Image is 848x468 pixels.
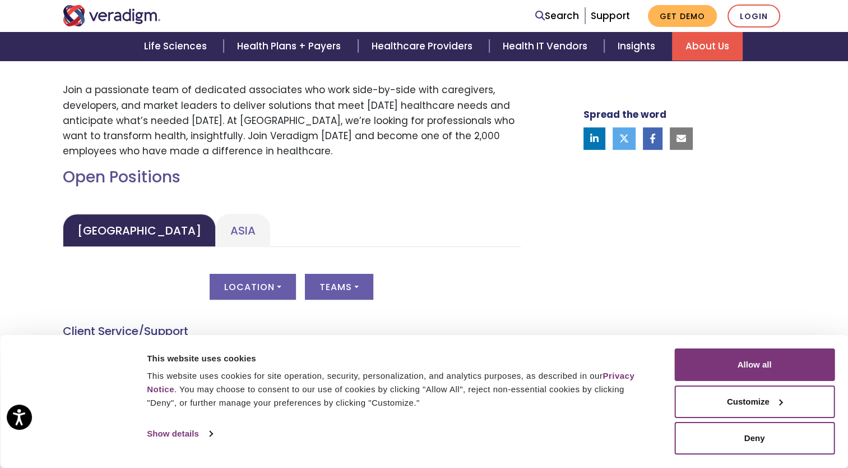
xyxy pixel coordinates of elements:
[674,348,835,381] button: Allow all
[63,168,521,187] h2: Open Positions
[147,425,212,442] a: Show details
[63,82,521,159] p: Join a passionate team of dedicated associates who work side-by-side with caregivers, developers,...
[648,5,717,27] a: Get Demo
[224,32,358,61] a: Health Plans + Payers
[216,214,270,247] a: Asia
[591,9,630,22] a: Support
[672,32,743,61] a: About Us
[489,32,604,61] a: Health IT Vendors
[305,274,373,300] button: Teams
[63,5,161,26] img: Veradigm logo
[604,32,672,61] a: Insights
[147,352,649,365] div: This website uses cookies
[63,324,521,338] h4: Client Service/Support
[131,32,224,61] a: Life Sciences
[583,108,666,121] strong: Spread the word
[535,8,579,24] a: Search
[210,274,296,300] button: Location
[147,369,649,410] div: This website uses cookies for site operation, security, personalization, and analytics purposes, ...
[358,32,489,61] a: Healthcare Providers
[63,214,216,247] a: [GEOGRAPHIC_DATA]
[674,386,835,418] button: Customize
[727,4,780,27] a: Login
[674,422,835,455] button: Deny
